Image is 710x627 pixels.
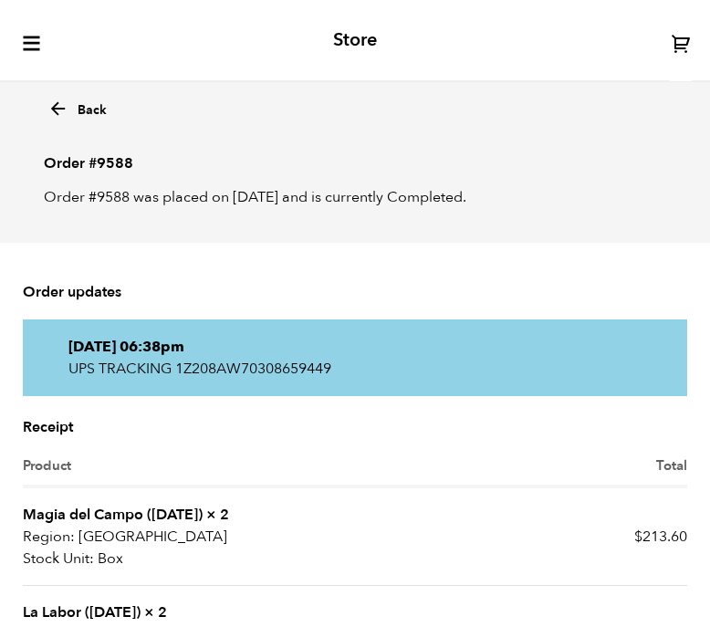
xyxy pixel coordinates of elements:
button: toggle-mobile-menu [18,27,42,54]
strong: Stock Unit: [23,548,94,570]
p: [DATE] 06:38pm [68,336,642,358]
p: UPS TRACKING 1Z208AW70308659449 [68,358,642,380]
h2: Order #9588 [44,140,666,172]
p: [GEOGRAPHIC_DATA] [23,526,355,548]
strong: × 2 [206,505,229,525]
bdi: 213.60 [634,527,687,547]
strong: Region: [23,526,75,548]
h2: Order updates [23,284,687,301]
a: La Labor ([DATE]) [23,602,141,622]
span: $ [634,527,642,547]
a: Back [47,93,107,120]
p: Box [23,548,355,570]
h2: Receipt [23,419,687,436]
th: Product [23,455,355,489]
h2: Store [333,29,377,51]
p: Order #9588 was placed on [DATE] and is currently Completed. [44,186,666,208]
th: Total [355,455,687,489]
strong: × 2 [144,602,167,622]
a: Magia del Campo ([DATE]) [23,505,203,525]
